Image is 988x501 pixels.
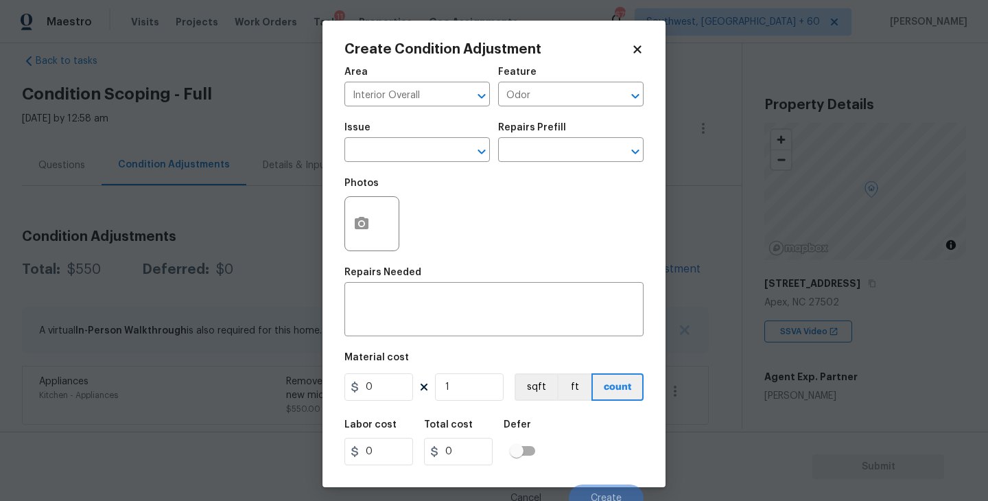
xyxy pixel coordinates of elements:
h5: Photos [344,178,379,188]
button: Open [472,142,491,161]
h5: Material cost [344,353,409,362]
button: Open [472,86,491,106]
h5: Area [344,67,368,77]
h5: Repairs Prefill [498,123,566,132]
button: Open [626,86,645,106]
h5: Total cost [424,420,473,430]
button: ft [557,373,591,401]
h5: Feature [498,67,537,77]
h5: Labor cost [344,420,397,430]
button: count [591,373,644,401]
h5: Defer [504,420,531,430]
button: sqft [515,373,557,401]
h5: Issue [344,123,370,132]
h2: Create Condition Adjustment [344,43,631,56]
h5: Repairs Needed [344,268,421,277]
button: Open [626,142,645,161]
